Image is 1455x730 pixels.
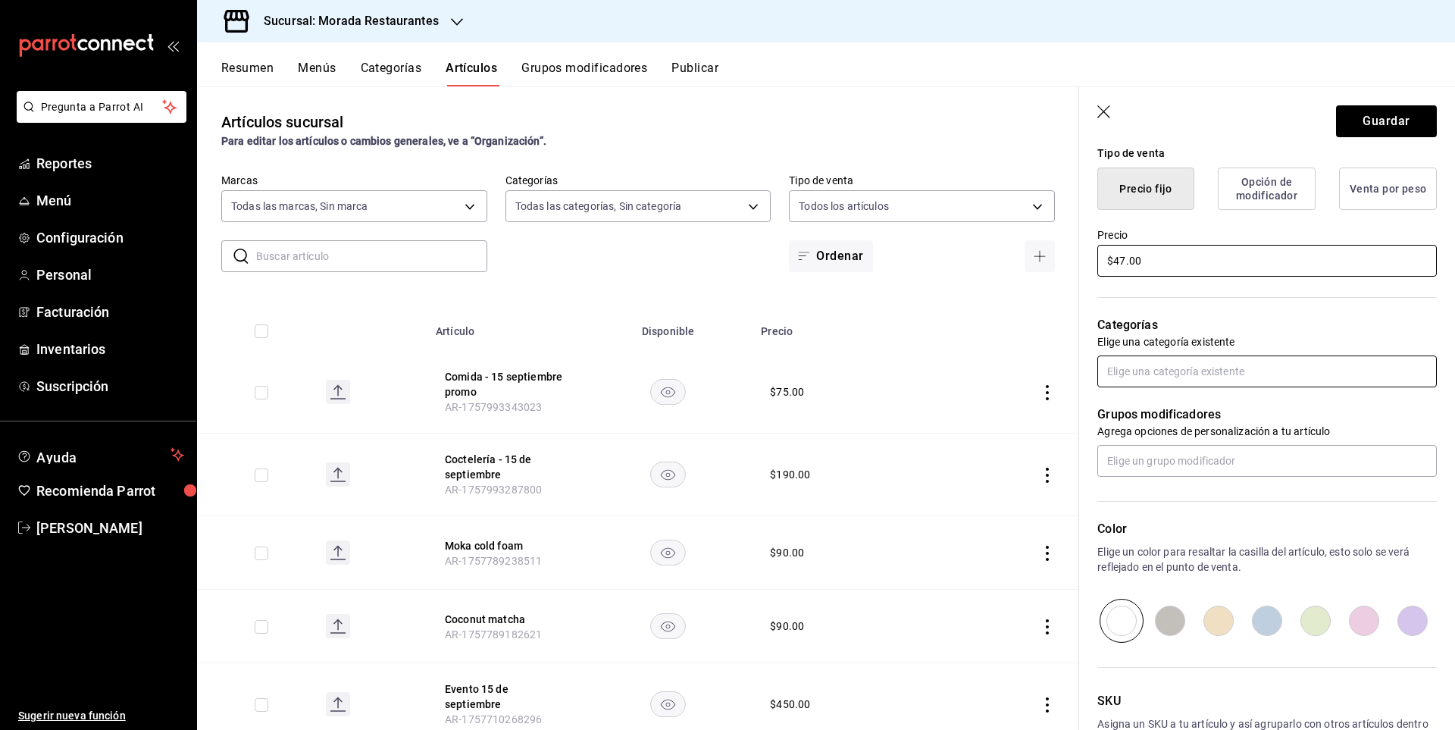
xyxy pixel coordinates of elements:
p: Color [1097,520,1437,538]
span: Recomienda Parrot [36,481,184,501]
label: Categorías [505,175,771,186]
span: Pregunta a Parrot AI [41,99,163,115]
span: Sugerir nueva función [18,708,184,724]
span: Ayuda [36,446,164,464]
th: Disponible [584,302,752,351]
span: AR-1757789238511 [445,555,542,567]
input: Elige una categoría existente [1097,356,1437,387]
div: Artículos sucursal [221,111,343,133]
span: Personal [36,265,184,285]
p: Elige una categoría existente [1097,334,1437,349]
span: Reportes [36,153,184,174]
div: Tipo de venta [1097,146,1437,161]
div: $ 90.00 [770,619,804,634]
span: Inventarios [36,339,184,359]
div: $ 190.00 [770,467,810,482]
span: [PERSON_NAME] [36,518,184,538]
button: Guardar [1336,105,1437,137]
button: availability-product [650,462,686,487]
div: $ 75.00 [770,384,804,399]
span: Menú [36,190,184,211]
input: Elige un grupo modificador [1097,445,1437,477]
h3: Sucursal: Morada Restaurantes [252,12,439,30]
button: Pregunta a Parrot AI [17,91,186,123]
button: Grupos modificadores [521,61,647,86]
button: Ordenar [789,240,872,272]
div: navigation tabs [221,61,1455,86]
button: availability-product [650,613,686,639]
button: actions [1040,546,1055,561]
strong: Para editar los artículos o cambios generales, ve a “Organización”. [221,135,546,147]
button: availability-product [650,540,686,566]
button: Precio fijo [1097,168,1194,210]
button: edit-product-location [445,452,566,482]
span: Todos los artículos [799,199,889,214]
button: open_drawer_menu [167,39,179,52]
button: Categorías [361,61,422,86]
span: Facturación [36,302,184,322]
p: SKU [1097,692,1437,710]
span: AR-1757993343023 [445,401,542,413]
button: actions [1040,468,1055,483]
button: Menús [298,61,336,86]
th: Artículo [427,302,584,351]
p: Elige un color para resaltar la casilla del artículo, esto solo se verá reflejado en el punto de ... [1097,544,1437,575]
a: Pregunta a Parrot AI [11,110,186,126]
input: $0.00 [1097,245,1437,277]
label: Marcas [221,175,487,186]
span: AR-1757789182621 [445,628,542,641]
span: Todas las marcas, Sin marca [231,199,368,214]
p: Categorías [1097,316,1437,334]
button: edit-product-location [445,612,566,627]
button: actions [1040,697,1055,713]
span: Configuración [36,227,184,248]
button: edit-product-location [445,369,566,399]
input: Buscar artículo [256,241,487,271]
button: Opción de modificador [1218,168,1316,210]
label: Tipo de venta [789,175,1055,186]
button: availability-product [650,691,686,717]
button: edit-product-location [445,538,566,553]
span: Suscripción [36,376,184,396]
button: actions [1040,619,1055,634]
div: $ 450.00 [770,697,810,712]
button: Resumen [221,61,274,86]
button: actions [1040,385,1055,400]
button: Artículos [446,61,497,86]
button: edit-product-location [445,681,566,712]
th: Precio [752,302,945,351]
p: Grupos modificadores [1097,406,1437,424]
div: $ 90.00 [770,545,804,560]
button: Publicar [671,61,718,86]
button: Venta por peso [1339,168,1437,210]
p: Agrega opciones de personalización a tu artículo [1097,424,1437,439]
label: Precio [1097,230,1437,240]
button: availability-product [650,379,686,405]
span: AR-1757710268296 [445,713,542,725]
span: AR-1757993287800 [445,484,542,496]
span: Todas las categorías, Sin categoría [515,199,682,214]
